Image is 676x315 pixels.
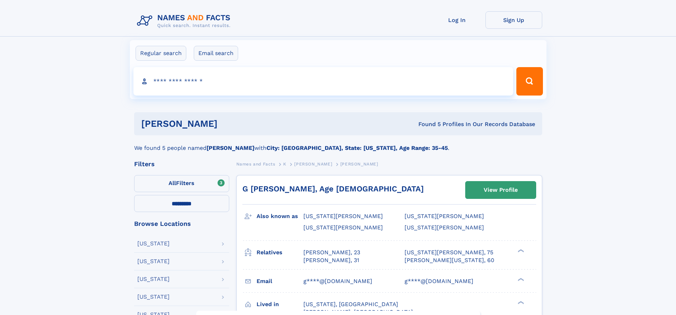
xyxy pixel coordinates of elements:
[294,159,332,168] a: [PERSON_NAME]
[257,210,303,222] h3: Also known as
[236,159,275,168] a: Names and Facts
[137,276,170,282] div: [US_STATE]
[405,213,484,219] span: [US_STATE][PERSON_NAME]
[134,221,229,227] div: Browse Locations
[266,145,448,151] b: City: [GEOGRAPHIC_DATA], State: [US_STATE], Age Range: 35-45
[137,259,170,264] div: [US_STATE]
[137,241,170,246] div: [US_STATE]
[294,162,332,167] span: [PERSON_NAME]
[134,175,229,192] label: Filters
[405,256,494,264] a: [PERSON_NAME][US_STATE], 60
[516,67,543,96] button: Search Button
[207,145,254,151] b: [PERSON_NAME]
[516,300,524,305] div: ❯
[169,180,176,186] span: All
[485,11,542,29] a: Sign Up
[303,249,360,256] a: [PERSON_NAME], 23
[405,224,484,231] span: [US_STATE][PERSON_NAME]
[134,135,542,152] div: We found 5 people named with .
[303,224,383,231] span: [US_STATE][PERSON_NAME]
[242,184,424,193] a: G [PERSON_NAME], Age [DEMOGRAPHIC_DATA]
[283,159,286,168] a: K
[484,182,518,198] div: View Profile
[257,298,303,310] h3: Lived in
[136,46,186,61] label: Regular search
[429,11,485,29] a: Log In
[137,294,170,300] div: [US_STATE]
[340,162,378,167] span: [PERSON_NAME]
[303,213,383,219] span: [US_STATE][PERSON_NAME]
[133,67,513,96] input: search input
[194,46,238,61] label: Email search
[516,277,524,282] div: ❯
[134,11,236,31] img: Logo Names and Facts
[303,256,359,264] a: [PERSON_NAME], 31
[134,161,229,167] div: Filters
[257,275,303,287] h3: Email
[466,181,536,199] a: View Profile
[405,249,493,256] a: [US_STATE][PERSON_NAME], 75
[257,246,303,259] h3: Relatives
[141,119,318,128] h1: [PERSON_NAME]
[318,120,535,128] div: Found 5 Profiles In Our Records Database
[516,248,524,253] div: ❯
[283,162,286,167] span: K
[303,301,398,308] span: [US_STATE], [GEOGRAPHIC_DATA]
